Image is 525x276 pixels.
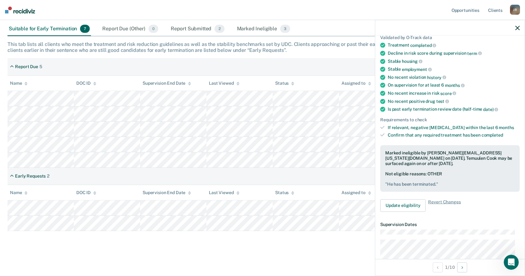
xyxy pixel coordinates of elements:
[10,81,28,86] div: Name
[504,255,519,270] iframe: Intercom live chat
[445,83,465,88] span: months
[76,81,96,86] div: DOC ID
[388,90,520,96] div: No recent increase in risk
[433,262,443,272] button: Previous Opportunity
[428,199,461,212] span: Revert Changes
[402,67,432,72] span: employment
[388,67,520,72] div: Stable
[8,41,517,53] div: This tab lists all clients who meet the treatment and risk reduction guidelines as well as the st...
[385,150,515,166] div: Marked ineligible by [PERSON_NAME][EMAIL_ADDRESS][US_STATE][DOMAIN_NAME] on [DATE]. Temuulen Cook...
[275,81,294,86] div: Status
[101,22,159,36] div: Report Due (Other)
[341,190,371,195] div: Assigned to
[457,262,467,272] button: Next Opportunity
[510,5,520,15] div: J R
[436,99,449,104] span: test
[143,81,191,86] div: Supervision End Date
[388,74,520,80] div: No recent violation
[467,51,482,56] span: term
[427,75,446,80] span: history
[8,22,91,36] div: Suitable for Early Termination
[380,35,520,40] div: Validated by O-Track data
[380,222,520,227] dt: Supervision Dates
[375,259,525,275] div: 1 / 10
[15,64,38,69] div: Report Due
[380,117,520,122] div: Requirements to check
[80,25,90,33] span: 7
[47,173,49,179] div: 2
[402,59,422,64] span: housing
[39,64,42,69] div: 5
[388,107,520,112] div: Is past early termination review date (half-time
[388,125,520,130] div: If relevant, negative [MEDICAL_DATA] within the last 6
[275,190,294,195] div: Status
[410,43,437,48] span: completed
[76,190,96,195] div: DOC ID
[341,81,371,86] div: Assigned to
[388,43,520,48] div: Treatment
[440,91,456,96] span: score
[385,182,515,187] pre: " He has been terminated. "
[149,25,158,33] span: 0
[388,83,520,88] div: On supervision for at least 6
[209,81,239,86] div: Last Viewed
[388,50,520,56] div: Decline in risk score during supervision
[280,25,290,33] span: 3
[388,98,520,104] div: No recent positive drug
[385,171,515,187] div: Not eligible reasons: OTHER
[482,133,503,138] span: completed
[388,58,520,64] div: Stable
[499,125,514,130] span: months
[380,199,426,212] button: Update eligibility
[10,190,28,195] div: Name
[5,7,35,13] img: Recidiviz
[236,22,292,36] div: Marked Ineligible
[143,190,191,195] div: Supervision End Date
[483,107,498,112] span: date)
[15,173,46,179] div: Early Requests
[209,190,239,195] div: Last Viewed
[388,133,520,138] div: Confirm that any required treatment has been
[215,25,224,33] span: 2
[169,22,226,36] div: Report Submitted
